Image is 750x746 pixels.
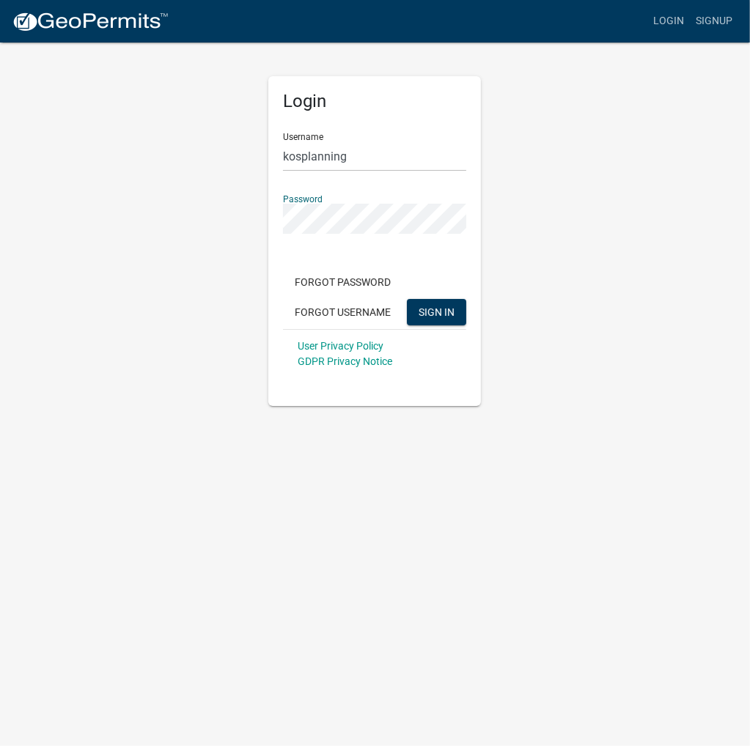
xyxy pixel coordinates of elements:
button: SIGN IN [407,299,466,325]
a: User Privacy Policy [298,340,383,352]
a: Login [647,7,690,35]
button: Forgot Username [283,299,402,325]
h5: Login [283,91,466,112]
button: Forgot Password [283,269,402,295]
a: Signup [690,7,738,35]
a: GDPR Privacy Notice [298,355,392,367]
span: SIGN IN [419,306,455,317]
